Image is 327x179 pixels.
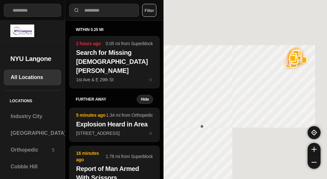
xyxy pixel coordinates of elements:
button: Hide [137,95,153,104]
button: recenter [308,126,321,139]
h3: Industry City [11,113,54,120]
span: star [149,131,153,136]
button: Filter [142,4,156,17]
p: 1.34 mi from Orthopedic [106,112,153,118]
button: zoom-out [308,156,321,169]
img: zoom-in [311,147,317,152]
h2: Explosion Heard in Area [76,120,153,129]
a: Orthopedic5 [4,142,61,158]
p: [STREET_ADDRESS] [76,130,153,136]
small: Hide [141,97,149,102]
p: 0.05 mi from Superblock [106,40,153,47]
button: zoom-in [308,143,321,156]
h3: Orthopedic [11,146,52,154]
a: Industry City [4,109,61,124]
h3: [GEOGRAPHIC_DATA] [11,129,66,137]
h5: further away [76,97,137,102]
p: 5 [52,147,55,153]
button: 2 hours ago0.05 mi from SuperblockSearch for Missing [DEMOGRAPHIC_DATA] [PERSON_NAME]1st Ave & E ... [69,36,160,88]
img: logo [10,25,34,37]
h5: Locations [4,91,61,109]
p: 5 minutes ago [76,112,106,118]
h3: All Locations [11,74,54,81]
h2: Search for Missing [DEMOGRAPHIC_DATA] [PERSON_NAME] [76,48,153,75]
img: search [73,7,80,14]
span: star [149,77,153,82]
h5: within 0.25 mi [76,27,153,32]
a: Cobble Hill [4,159,61,174]
a: 5 minutes ago1.34 mi from OrthopedicExplosion Heard in Area[STREET_ADDRESS]star [69,130,160,136]
a: [GEOGRAPHIC_DATA] [4,125,61,141]
p: 2 hours ago [76,40,106,47]
p: 1.78 mi from Superblock [106,153,153,160]
h3: Cobble Hill [11,163,54,171]
img: zoom-out [311,160,317,165]
p: 16 minutes ago [76,150,106,163]
p: 1st Ave & E 29th St [76,76,153,83]
h2: NYU Langone [10,54,55,63]
img: recenter [311,130,317,135]
button: 5 minutes ago1.34 mi from OrthopedicExplosion Heard in Area[STREET_ADDRESS]star [69,108,160,142]
a: 2 hours ago0.05 mi from SuperblockSearch for Missing [DEMOGRAPHIC_DATA] [PERSON_NAME]1st Ave & E ... [69,77,160,82]
a: All Locations [4,70,61,85]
